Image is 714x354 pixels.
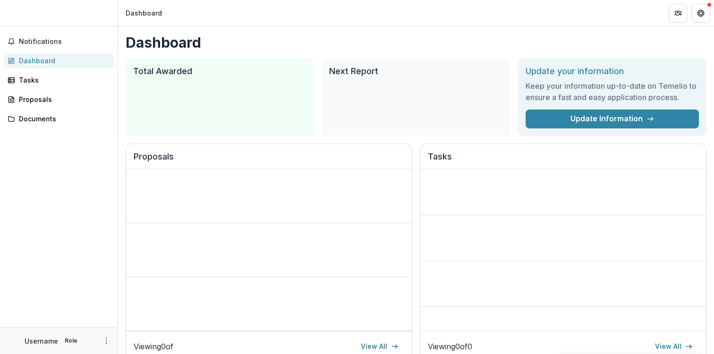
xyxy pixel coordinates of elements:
[428,341,472,352] p: Viewing 0 of 0
[526,110,699,128] a: Update Information
[19,114,106,124] div: Documents
[25,336,58,346] p: Username
[691,4,710,23] button: Get Help
[101,335,112,346] button: More
[133,66,306,76] h2: Total Awarded
[126,34,706,51] h1: Dashboard
[19,94,106,104] div: Proposals
[134,152,404,169] h2: Proposals
[122,6,166,20] nav: breadcrumb
[4,72,114,88] a: Tasks
[62,337,80,345] p: Role
[428,152,698,169] h2: Tasks
[649,339,698,354] a: View All
[526,80,699,103] h3: Keep your information up-to-date on Temelio to ensure a fast and easy application process.
[526,66,699,76] h2: Update your information
[4,111,114,126] a: Documents
[4,53,114,68] a: Dashboard
[126,8,162,18] div: Dashboard
[4,92,114,107] a: Proposals
[134,341,173,352] p: Viewing 0 of
[19,56,106,66] div: Dashboard
[329,66,502,76] h2: Next Report
[4,34,114,49] button: Notifications
[19,38,110,46] span: Notifications
[669,4,688,23] button: Partners
[19,75,106,85] div: Tasks
[355,339,404,354] a: View All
